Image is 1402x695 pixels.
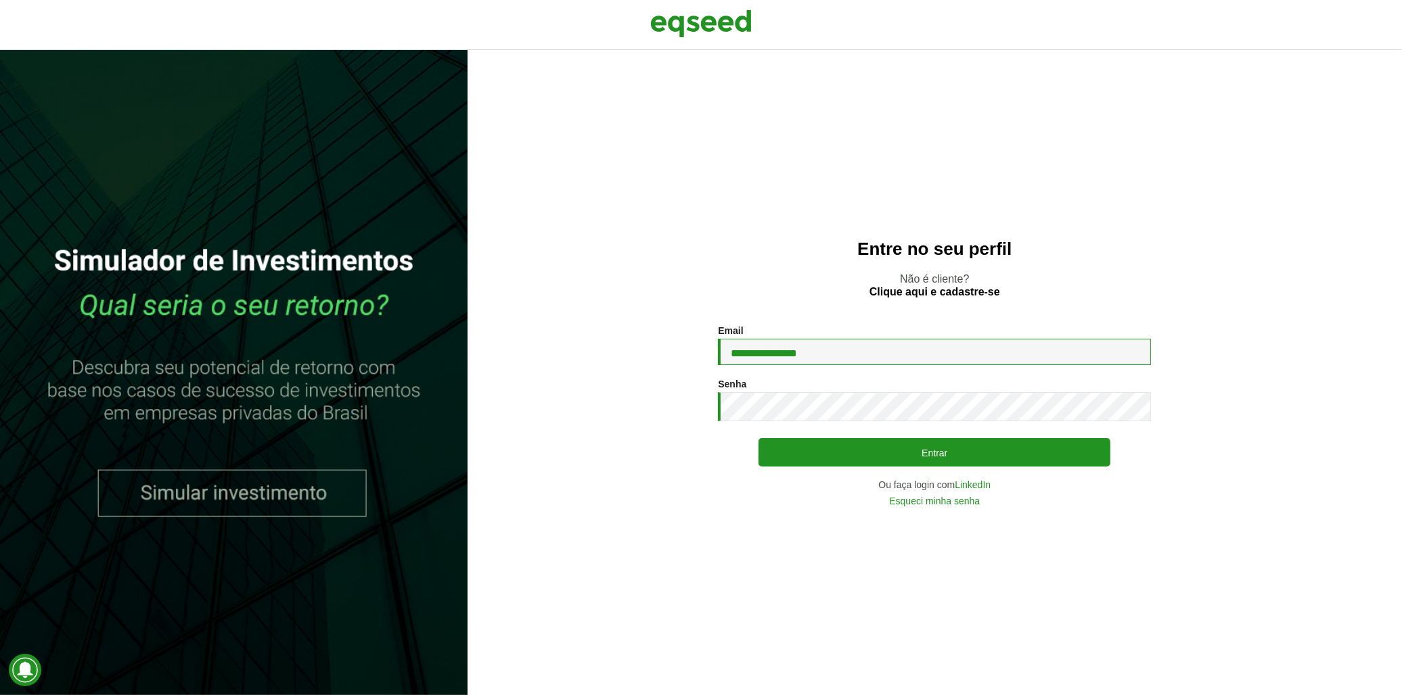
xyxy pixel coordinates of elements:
[718,326,743,335] label: Email
[759,438,1110,466] button: Entrar
[495,272,1375,298] p: Não é cliente?
[889,496,980,506] a: Esqueci minha senha
[955,480,991,489] a: LinkedIn
[718,480,1151,489] div: Ou faça login com
[495,239,1375,259] h2: Entre no seu perfil
[718,379,746,389] label: Senha
[650,7,752,41] img: EqSeed Logo
[869,287,1000,297] a: Clique aqui e cadastre-se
